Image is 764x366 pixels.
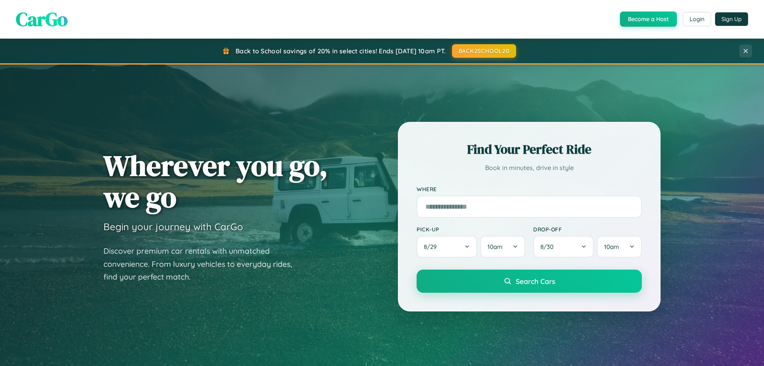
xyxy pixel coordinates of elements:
h3: Begin your journey with CarGo [103,221,243,233]
button: 8/29 [417,236,477,258]
button: 10am [597,236,642,258]
label: Where [417,186,642,192]
button: Login [683,12,711,26]
span: 10am [487,243,503,251]
span: Back to School savings of 20% in select cities! Ends [DATE] 10am PT. [236,47,446,55]
button: BACK2SCHOOL20 [452,44,516,58]
h2: Find Your Perfect Ride [417,141,642,158]
span: 8 / 29 [424,243,440,251]
p: Discover premium car rentals with unmatched convenience. From luxury vehicles to everyday rides, ... [103,245,302,284]
label: Drop-off [533,226,642,233]
button: Become a Host [620,12,677,27]
p: Book in minutes, drive in style [417,162,642,174]
h1: Wherever you go, we go [103,150,328,213]
label: Pick-up [417,226,525,233]
button: Search Cars [417,270,642,293]
span: 10am [604,243,619,251]
span: CarGo [16,6,68,32]
button: Sign Up [715,12,748,26]
button: 8/30 [533,236,594,258]
button: 10am [480,236,525,258]
span: 8 / 30 [540,243,557,251]
span: Search Cars [516,277,555,286]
